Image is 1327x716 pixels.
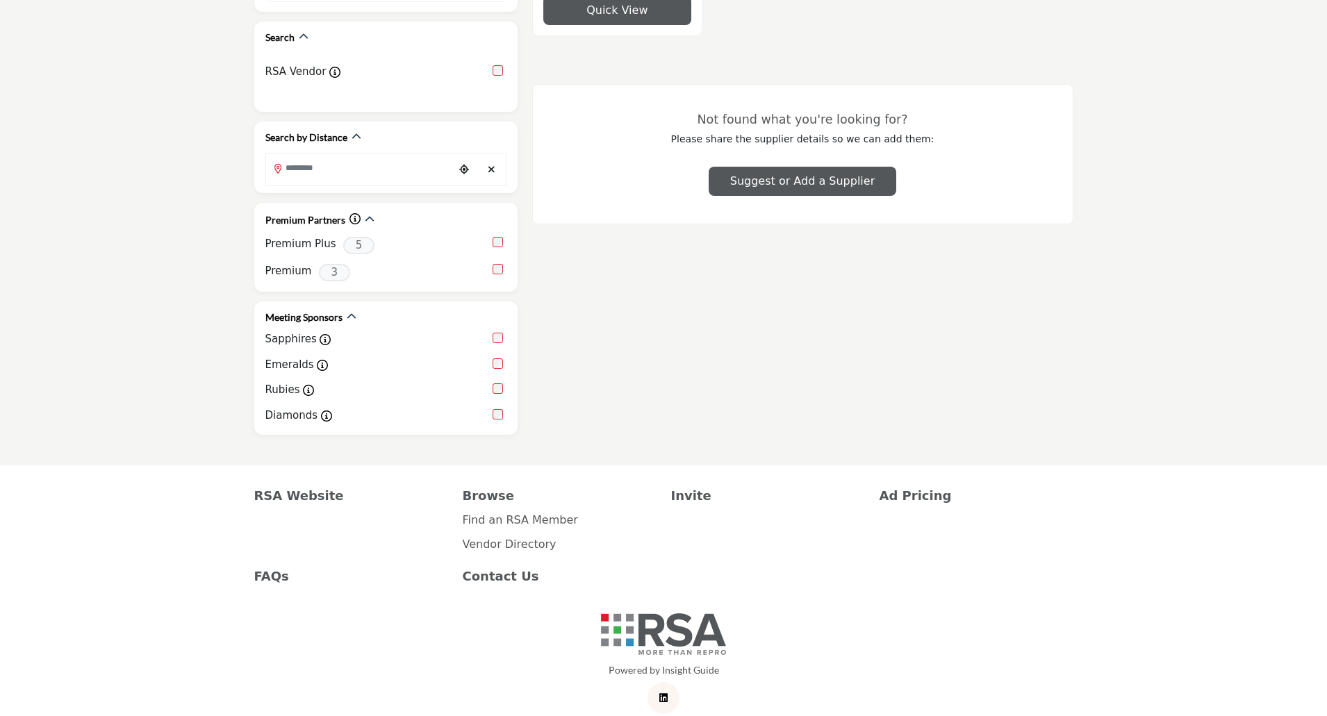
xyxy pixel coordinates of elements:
[601,613,726,655] img: No Site Logo
[481,155,502,185] div: Clear search location
[671,486,865,505] a: Invite
[493,409,503,419] input: Diamonds checkbox
[463,486,657,505] a: Browse
[730,174,875,188] span: Suggest or Add a Supplier
[609,664,719,676] a: Powered by Insight Guide
[671,133,934,144] span: Please share the supplier details so we can add them:
[349,211,361,228] div: Click to view information
[493,358,503,369] input: Emeralds checkbox
[561,113,1045,127] h3: Not found what you're looking for?
[343,237,374,254] span: 5
[493,333,503,343] input: Sapphires checkbox
[265,64,327,80] label: RSA Vendor
[265,131,347,144] h2: Search by Distance
[254,567,448,585] a: FAQs
[254,486,448,505] a: RSA Website
[463,538,557,551] a: Vendor Directory
[454,155,475,185] div: Choose your current location
[265,408,318,424] label: Diamonds
[493,237,503,247] input: select Premium Plus checkbox
[880,486,1073,505] a: Ad Pricing
[265,213,345,227] h2: Premium Partners
[319,264,350,281] span: 3
[493,65,503,76] input: RSA Vendor checkbox
[493,264,503,274] input: select Premium checkbox
[265,357,314,373] label: Emeralds
[265,236,336,252] label: Premium Plus
[493,383,503,394] input: Rubies checkbox
[265,263,312,279] label: Premium
[709,167,896,196] button: Suggest or Add a Supplier
[463,513,578,526] a: Find an RSA Member
[265,310,343,324] h2: Meeting Sponsors
[265,382,300,398] label: Rubies
[266,155,454,182] input: Search Location
[463,567,657,585] a: Contact Us
[265,331,317,347] label: Sapphires
[265,31,295,44] h2: Search
[349,213,361,226] a: Information about Premium Partners
[648,682,679,714] a: LinkedIn Link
